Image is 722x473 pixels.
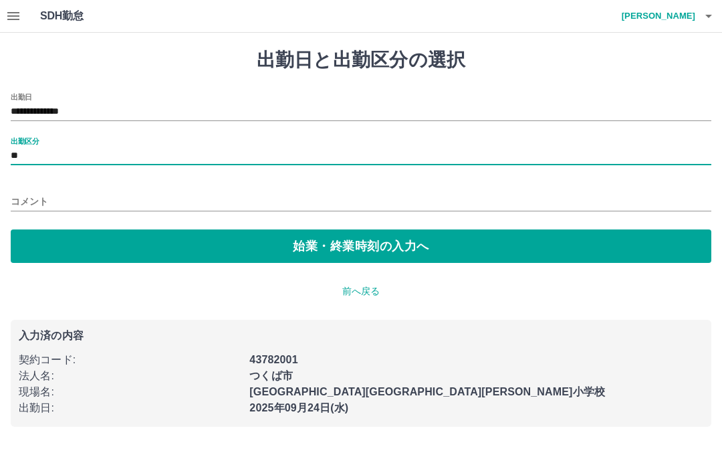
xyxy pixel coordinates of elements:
[19,352,241,368] p: 契約コード :
[11,229,711,263] button: 始業・終業時刻の入力へ
[11,284,711,298] p: 前へ戻る
[249,370,293,381] b: つくば市
[19,384,241,400] p: 現場名 :
[11,92,32,102] label: 出勤日
[11,49,711,72] h1: 出勤日と出勤区分の選択
[249,402,348,413] b: 2025年09月24日(水)
[19,400,241,416] p: 出勤日 :
[11,136,39,146] label: 出勤区分
[19,330,703,341] p: 入力済の内容
[249,386,605,397] b: [GEOGRAPHIC_DATA][GEOGRAPHIC_DATA][PERSON_NAME]小学校
[19,368,241,384] p: 法人名 :
[249,354,297,365] b: 43782001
